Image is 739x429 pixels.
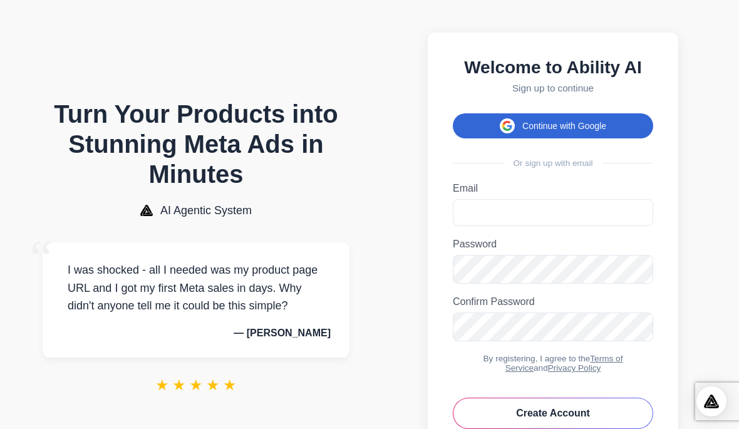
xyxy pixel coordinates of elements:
[453,296,653,308] label: Confirm Password
[453,83,653,93] p: Sign up to continue
[453,113,653,138] button: Continue with Google
[696,386,726,416] div: Open Intercom Messenger
[140,205,153,216] img: AI Agentic System Logo
[453,239,653,250] label: Password
[30,230,53,287] span: “
[453,58,653,78] h2: Welcome to Ability AI
[155,376,169,394] span: ★
[223,376,237,394] span: ★
[505,354,623,373] a: Terms of Service
[453,183,653,194] label: Email
[160,204,252,217] span: AI Agentic System
[61,261,331,315] p: I was shocked - all I needed was my product page URL and I got my first Meta sales in days. Why d...
[172,376,186,394] span: ★
[43,99,349,189] h1: Turn Your Products into Stunning Meta Ads in Minutes
[548,363,601,373] a: Privacy Policy
[189,376,203,394] span: ★
[61,328,331,339] p: — [PERSON_NAME]
[453,158,653,168] div: Or sign up with email
[206,376,220,394] span: ★
[453,398,653,429] button: Create Account
[453,354,653,373] div: By registering, I agree to the and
